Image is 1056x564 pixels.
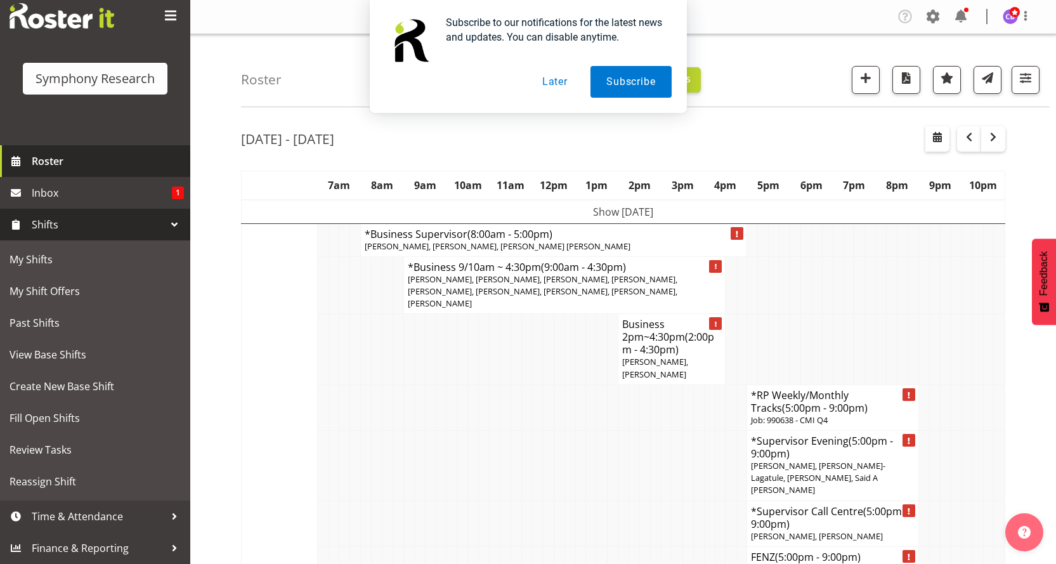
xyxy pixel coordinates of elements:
[32,539,165,558] span: Finance & Reporting
[622,318,721,356] h4: Business 2pm~4:30pm
[751,460,885,495] span: [PERSON_NAME], [PERSON_NAME]-Lagatule, [PERSON_NAME], Said A [PERSON_NAME]
[751,504,908,531] span: (5:00pm - 9:00pm)
[3,244,187,275] a: My Shifts
[541,260,626,274] span: (9:00am - 4:30pm)
[790,171,833,200] th: 6pm
[10,409,181,428] span: Fill Open Shifts
[751,551,915,563] h4: FENZ
[618,171,662,200] th: 2pm
[241,131,334,147] h2: [DATE] - [DATE]
[32,507,165,526] span: Time & Attendance
[3,307,187,339] a: Past Shifts
[622,330,714,357] span: (2:00pm - 4:30pm)
[1032,239,1056,325] button: Feedback - Show survey
[3,434,187,466] a: Review Tasks
[775,550,861,564] span: (5:00pm - 9:00pm)
[3,371,187,402] a: Create New Base Shift
[751,434,893,461] span: (5:00pm - 9:00pm)
[403,171,447,200] th: 9am
[436,15,672,44] div: Subscribe to our notifications for the latest news and updates. You can disable anytime.
[10,313,181,332] span: Past Shifts
[10,440,181,459] span: Review Tasks
[876,171,919,200] th: 8pm
[590,66,671,98] button: Subscribe
[10,377,181,396] span: Create New Base Shift
[10,345,181,364] span: View Base Shifts
[751,389,915,414] h4: *RP Weekly/Monthly Tracks
[925,126,949,152] button: Select a specific date within the roster.
[1038,251,1050,296] span: Feedback
[532,171,575,200] th: 12pm
[919,171,962,200] th: 9pm
[751,505,915,530] h4: *Supervisor Call Centre
[32,183,172,202] span: Inbox
[751,414,915,426] p: Job: 990638 - CMI Q4
[526,66,583,98] button: Later
[833,171,876,200] th: 7pm
[3,275,187,307] a: My Shift Offers
[751,530,883,542] span: [PERSON_NAME], [PERSON_NAME]
[3,466,187,497] a: Reassign Shift
[385,15,436,66] img: notification icon
[10,472,181,491] span: Reassign Shift
[575,171,618,200] th: 1pm
[622,356,688,379] span: [PERSON_NAME], [PERSON_NAME]
[704,171,747,200] th: 4pm
[408,261,722,273] h4: *Business 9/10am ~ 4:30pm
[467,227,552,241] span: (8:00am - 5:00pm)
[32,215,165,234] span: Shifts
[661,171,704,200] th: 3pm
[318,171,361,200] th: 7am
[782,401,868,415] span: (5:00pm - 9:00pm)
[242,200,1005,224] td: Show [DATE]
[747,171,790,200] th: 5pm
[365,240,630,252] span: [PERSON_NAME], [PERSON_NAME], [PERSON_NAME] [PERSON_NAME]
[961,171,1005,200] th: 10pm
[1018,526,1031,539] img: help-xxl-2.png
[490,171,533,200] th: 11am
[408,273,677,309] span: [PERSON_NAME], [PERSON_NAME], [PERSON_NAME], [PERSON_NAME], [PERSON_NAME], [PERSON_NAME], [PERSON...
[172,187,184,199] span: 1
[32,152,184,171] span: Roster
[751,435,915,460] h4: *Supervisor Evening
[10,250,181,269] span: My Shifts
[3,339,187,371] a: View Base Shifts
[361,171,404,200] th: 8am
[447,171,490,200] th: 10am
[365,228,743,240] h4: *Business Supervisor
[10,282,181,301] span: My Shift Offers
[3,402,187,434] a: Fill Open Shifts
